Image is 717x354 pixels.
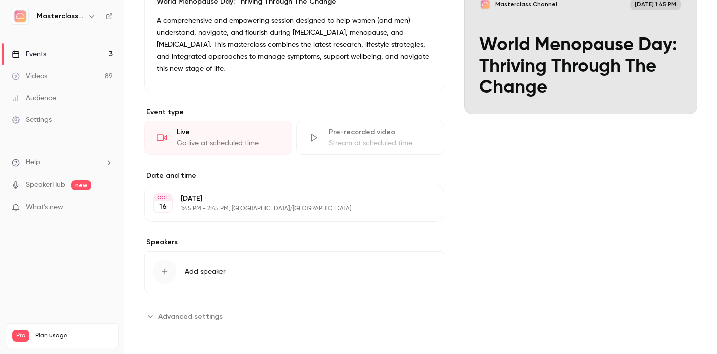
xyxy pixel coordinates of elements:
p: 16 [159,202,167,212]
span: Advanced settings [158,311,223,322]
div: Settings [12,115,52,125]
a: SpeakerHub [26,180,65,190]
div: LiveGo live at scheduled time [144,121,292,155]
span: Add speaker [185,267,226,277]
button: Add speaker [144,251,444,292]
div: Audience [12,93,56,103]
p: Event type [144,107,444,117]
span: What's new [26,202,63,213]
p: 1:45 PM - 2:45 PM, [GEOGRAPHIC_DATA]/[GEOGRAPHIC_DATA] [181,205,391,213]
h6: Masterclass Channel [37,11,84,21]
div: Go live at scheduled time [177,138,280,148]
span: Pro [12,330,29,342]
div: OCT [154,194,172,201]
section: Advanced settings [144,308,444,324]
label: Speakers [144,237,444,247]
div: Events [12,49,46,59]
p: A comprehensive and empowering session designed to help women (and men) understand, navigate, and... [157,15,432,75]
div: Pre-recorded video [329,127,432,137]
iframe: Noticeable Trigger [101,203,113,212]
button: Advanced settings [144,308,229,324]
div: Live [177,127,280,137]
label: Date and time [144,171,444,181]
div: Videos [12,71,47,81]
div: Stream at scheduled time [329,138,432,148]
li: help-dropdown-opener [12,157,113,168]
img: Masterclass Channel [12,8,28,24]
span: new [71,180,91,190]
span: Plan usage [35,332,112,340]
div: Pre-recorded videoStream at scheduled time [296,121,444,155]
span: Help [26,157,40,168]
p: [DATE] [181,194,391,204]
